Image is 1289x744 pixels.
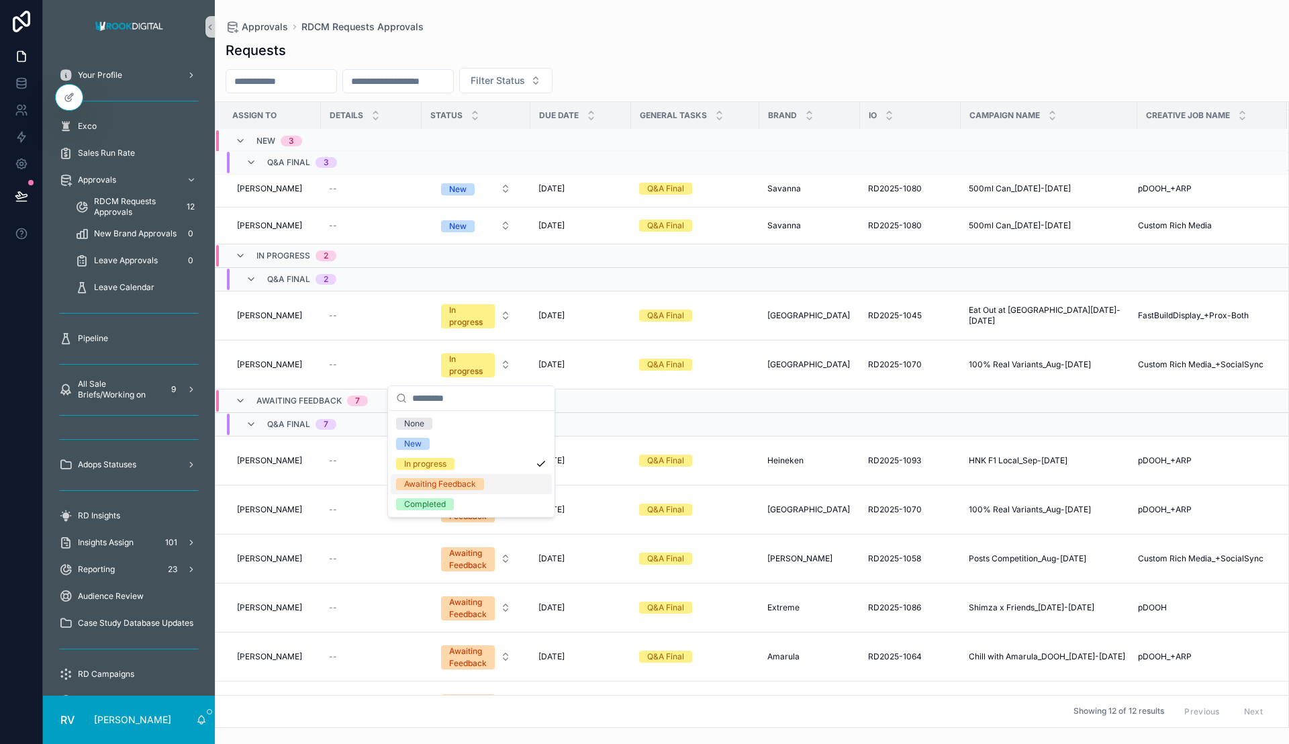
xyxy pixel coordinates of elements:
a: Leave Approvals0 [67,248,207,273]
a: [GEOGRAPHIC_DATA] [767,359,852,370]
span: Audience Review [78,591,144,602]
a: RD2025-1070 [868,504,953,515]
a: 500ml Can_[DATE]-[DATE] [969,183,1129,194]
a: Savanna [767,220,852,231]
span: RDCM Requests Approvals [301,20,424,34]
a: Q&A Final [639,310,751,322]
a: HNK F1 Local_Sep-[DATE] [969,455,1129,466]
span: Due Date [539,110,579,121]
a: [PERSON_NAME] [232,354,313,375]
a: Adops Statuses [51,453,207,477]
span: pDOOH_+ARP [1138,651,1192,662]
span: All Sale Briefs/Working on [78,379,160,400]
span: Leave Calendar [94,282,154,293]
span: Shimza x Friends_[DATE]-[DATE] [969,602,1094,613]
span: pDOOH_+ARP [1138,504,1192,515]
div: None [404,418,424,430]
div: Awaiting Feedback [449,547,487,571]
span: [PERSON_NAME] [237,310,302,321]
a: 100% Real Variants_Aug-[DATE] [969,359,1129,370]
div: 2 [324,250,328,261]
a: Insights Assign101 [51,530,207,555]
a: -- [329,310,414,321]
span: [DATE] [538,651,565,662]
span: RD2025-1080 [868,220,922,231]
div: New [449,220,467,232]
span: [DATE] [538,359,565,370]
a: -- [329,651,414,662]
a: Posts Competition_Aug-[DATE] [969,553,1129,564]
a: [DATE] [538,359,623,370]
a: RD2025-1045 [868,310,953,321]
span: [PERSON_NAME] [237,220,302,231]
div: scrollable content [43,54,215,696]
span: Details [330,110,363,121]
span: Custom Rich Media_+SocialSync [1138,553,1263,564]
p: [PERSON_NAME] [94,713,171,727]
a: Q&A Final [639,183,751,195]
a: Select Button [430,213,522,238]
span: Leave Approvals [94,255,158,266]
span: -- [329,183,337,194]
span: Status [430,110,463,121]
a: RD Campaigns [51,662,207,686]
span: RD2025-1058 [868,553,921,564]
span: 500ml Can_[DATE]-[DATE] [969,183,1071,194]
button: Select Button [430,590,522,626]
a: pDOOH_+ARP [1138,183,1271,194]
span: Q&A Final [267,274,310,285]
span: [PERSON_NAME] [237,359,302,370]
span: RD2025-1086 [868,602,921,613]
span: [DATE] [538,553,565,564]
button: Select Button [430,346,522,383]
span: -- [329,651,337,662]
span: RD2025-1064 [868,651,922,662]
div: 101 [161,534,181,551]
div: Q&A Final [647,602,684,614]
a: Select Button [430,638,522,676]
button: Select Button [430,177,522,201]
a: Approvals [51,168,207,192]
span: -- [329,553,337,564]
button: Select Button [430,297,522,334]
span: RDCM Requests Approvals [94,196,177,218]
span: Insights Assign [78,537,134,548]
a: -- [329,504,414,515]
a: RD2025-1093 [868,455,953,466]
span: Q&A Final [267,419,310,430]
span: pDOOH_+ARP [1138,183,1192,194]
span: -- [329,359,337,370]
a: [PERSON_NAME] [232,450,313,471]
button: Select Button [459,68,553,93]
div: 0 [183,252,199,269]
div: In progress [449,304,487,328]
span: [PERSON_NAME] [237,553,302,564]
a: Custom Rich Media_+SocialSync [1138,553,1271,564]
div: Q&A Final [647,220,684,232]
a: -- [329,220,414,231]
a: [PERSON_NAME] [232,499,313,520]
span: RD2025-1070 [868,504,922,515]
a: Q&A Final [639,455,751,467]
a: [PERSON_NAME] [232,305,313,326]
div: 3 [324,156,329,167]
a: RD2025-1070 [868,359,953,370]
a: Sales Run Rate [51,141,207,165]
span: Showing 12 of 12 results [1073,706,1164,717]
div: 3 [289,135,294,146]
button: Select Button [430,688,522,724]
span: Reporting [78,564,115,575]
h1: Requests [226,41,286,60]
a: Eat Out at [GEOGRAPHIC_DATA][DATE]-[DATE] [969,305,1129,326]
a: [PERSON_NAME] [232,548,313,569]
a: Savanna [767,183,852,194]
span: [GEOGRAPHIC_DATA] [767,504,850,515]
span: -- [329,504,337,515]
div: In progress [449,353,487,377]
div: 2 [324,274,328,285]
span: Savanna [767,220,801,231]
a: -- [329,183,414,194]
